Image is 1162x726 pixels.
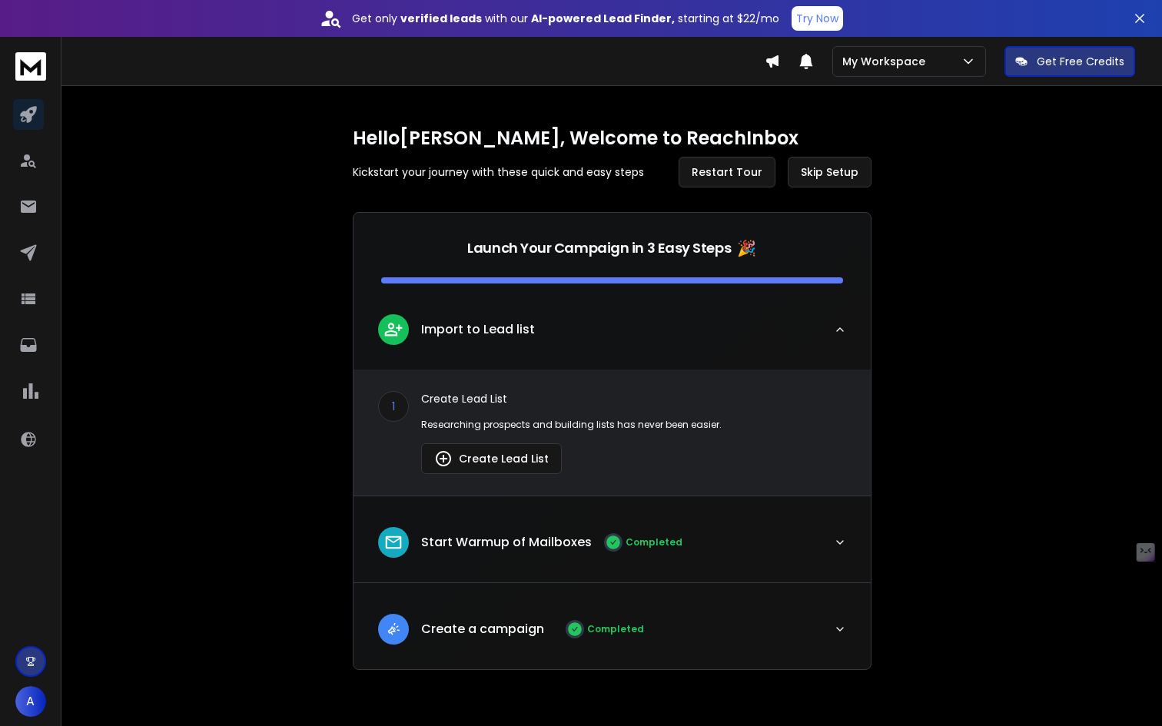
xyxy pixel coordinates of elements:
[421,443,562,474] button: Create Lead List
[467,237,731,259] p: Launch Your Campaign in 3 Easy Steps
[383,619,403,638] img: lead
[352,11,779,26] p: Get only with our starting at $22/mo
[788,157,871,187] button: Skip Setup
[354,370,871,496] div: leadImport to Lead list
[737,237,756,259] span: 🎉
[421,320,535,339] p: Import to Lead list
[842,54,931,69] p: My Workspace
[434,449,453,468] img: lead
[421,620,544,638] p: Create a campaign
[354,302,871,370] button: leadImport to Lead list
[1037,54,1124,69] p: Get Free Credits
[400,11,482,26] strong: verified leads
[796,11,838,26] p: Try Now
[792,6,843,31] button: Try Now
[354,602,871,669] button: leadCreate a campaignCompleted
[421,533,592,552] p: Start Warmup of Mailboxes
[15,52,46,81] img: logo
[354,515,871,582] button: leadStart Warmup of MailboxesCompleted
[383,320,403,339] img: lead
[378,391,409,422] div: 1
[353,164,644,180] p: Kickstart your journey with these quick and easy steps
[421,391,846,406] p: Create Lead List
[587,623,644,635] p: Completed
[1004,46,1135,77] button: Get Free Credits
[626,536,682,549] p: Completed
[15,686,46,717] button: A
[679,157,775,187] button: Restart Tour
[383,532,403,552] img: lead
[531,11,675,26] strong: AI-powered Lead Finder,
[353,126,871,151] h1: Hello [PERSON_NAME] , Welcome to ReachInbox
[421,419,846,431] p: Researching prospects and building lists has never been easier.
[801,164,858,180] span: Skip Setup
